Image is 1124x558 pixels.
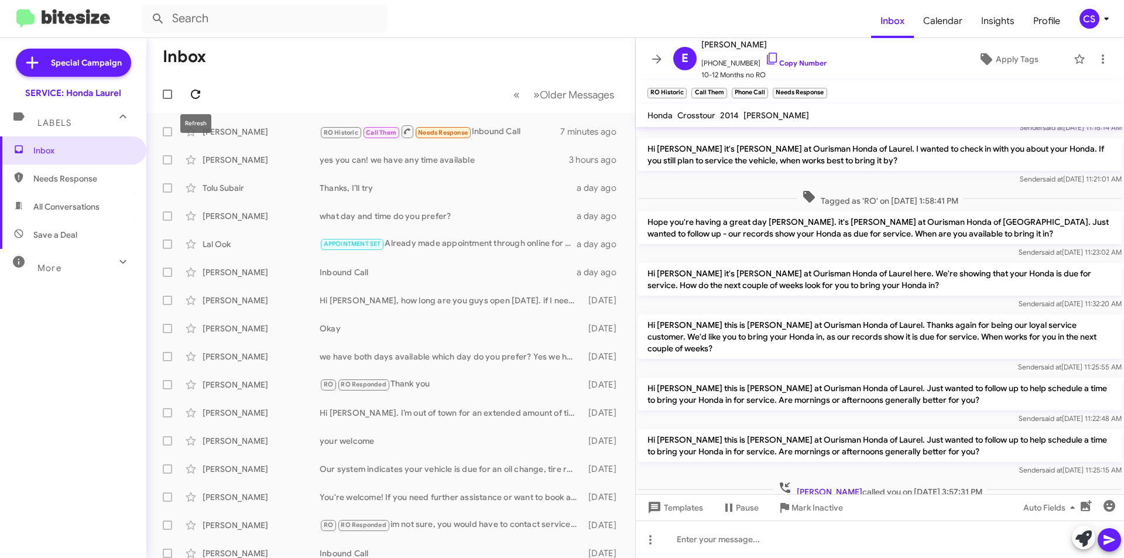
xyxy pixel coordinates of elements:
div: Inbound Call [320,124,560,139]
div: [PERSON_NAME] [203,323,320,334]
div: a day ago [577,238,626,250]
div: [PERSON_NAME] [203,435,320,447]
div: we have both days available which day do you prefer? Yes we have a shuttle as long as its within ... [320,351,582,362]
small: Call Them [691,88,727,98]
a: Copy Number [765,59,827,67]
span: Sender [DATE] 11:21:01 AM [1020,174,1122,183]
div: [PERSON_NAME] [203,351,320,362]
div: Inbound Call [320,266,577,278]
div: a day ago [577,266,626,278]
button: Mark Inactive [768,497,852,518]
small: Needs Response [773,88,827,98]
span: Sender [DATE] 11:22:48 AM [1019,414,1122,423]
button: CS [1070,9,1111,29]
span: Sender [DATE] 11:32:20 AM [1019,299,1122,308]
span: said at [1041,248,1062,256]
span: APPOINTMENT SET [324,240,381,248]
div: what day and time do you prefer? [320,210,577,222]
span: said at [1043,174,1063,183]
p: Hi [PERSON_NAME] it's [PERSON_NAME] at Ourisman Honda of Laurel here. We're showing that your Hon... [638,263,1122,296]
p: Hope you're having a great day [PERSON_NAME]. it's [PERSON_NAME] at Ourisman Honda of [GEOGRAPHIC... [638,211,1122,244]
button: Templates [636,497,712,518]
div: CS [1080,9,1099,29]
div: [DATE] [582,295,626,306]
div: Our system indicates your vehicle is due for an oil change, tire rotation, brake inspection, and ... [320,463,582,475]
nav: Page navigation example [507,83,621,107]
h1: Inbox [163,47,206,66]
a: Inbox [871,4,914,38]
span: Sender [DATE] 11:23:02 AM [1019,248,1122,256]
span: More [37,263,61,273]
span: Sender [DATE] 11:16:14 AM [1020,123,1122,132]
div: [PERSON_NAME] [203,519,320,531]
div: Refresh [180,114,211,133]
span: 2014 [720,110,739,121]
div: Hi [PERSON_NAME], how long are you guys open [DATE]. if I need to get my starter changed, would t... [320,295,582,306]
div: [DATE] [582,323,626,334]
div: [PERSON_NAME] [203,407,320,419]
div: [PERSON_NAME] [203,154,320,166]
div: [PERSON_NAME] [203,295,320,306]
button: Next [526,83,621,107]
div: Hi [PERSON_NAME]. I’m out of town for an extended amount of time, but I’ll be bring it in when I ... [320,407,582,419]
p: Hi [PERSON_NAME] this is [PERSON_NAME] at Ourisman Honda of Laurel. Just wanted to follow up to h... [638,429,1122,462]
span: Sender [DATE] 11:25:15 AM [1019,465,1122,474]
span: Save a Deal [33,229,77,241]
div: yes you can! we have any time available [320,154,569,166]
button: Pause [712,497,768,518]
div: [DATE] [582,351,626,362]
div: Thank you [320,378,582,391]
button: Auto Fields [1014,497,1089,518]
div: [PERSON_NAME] [203,379,320,391]
div: [PERSON_NAME] [203,210,320,222]
span: Pause [736,497,759,518]
span: [PERSON_NAME] [797,487,862,497]
small: Phone Call [732,88,768,98]
div: [DATE] [582,491,626,503]
span: Apply Tags [996,49,1039,70]
small: RO Historic [647,88,687,98]
div: [PERSON_NAME] [203,463,320,475]
span: » [533,87,540,102]
a: Calendar [914,4,972,38]
span: called you on [DATE] 3:57:31 PM [773,481,987,498]
div: You're welcome! If you need further assistance or want to book an appointment, feel free to reach... [320,491,582,503]
div: [DATE] [582,379,626,391]
div: [DATE] [582,435,626,447]
div: Thanks, I’ll try [320,182,577,194]
span: said at [1041,362,1061,371]
div: [DATE] [582,407,626,419]
span: [PERSON_NAME] [743,110,809,121]
p: Hi [PERSON_NAME] it's [PERSON_NAME] at Ourisman Honda of Laurel. I wanted to check in with you ab... [638,138,1122,171]
button: Apply Tags [948,49,1068,70]
span: Needs Response [418,129,468,136]
div: [PERSON_NAME] [203,491,320,503]
a: Special Campaign [16,49,131,77]
button: Previous [506,83,527,107]
div: im not sure, you would have to contact service im not sure what they charge after the coupon... u... [320,518,582,532]
span: Honda [647,110,673,121]
span: Templates [645,497,703,518]
div: SERVICE: Honda Laurel [25,87,121,99]
input: Search [142,5,388,33]
p: Hi [PERSON_NAME] this is [PERSON_NAME] at Ourisman Honda of Laurel. Thanks again for being our lo... [638,314,1122,359]
div: [DATE] [582,463,626,475]
span: RO Responded [341,381,386,388]
p: Hi [PERSON_NAME] this is [PERSON_NAME] at Ourisman Honda of Laurel. Just wanted to follow up to h... [638,378,1122,410]
span: Tagged as 'RO' on [DATE] 1:58:41 PM [797,190,963,207]
span: Older Messages [540,88,614,101]
span: Inbox [33,145,133,156]
span: Mark Inactive [791,497,843,518]
span: Call Them [366,129,396,136]
span: Crosstour [677,110,715,121]
span: said at [1043,123,1063,132]
span: Needs Response [33,173,133,184]
a: Profile [1024,4,1070,38]
span: said at [1042,465,1063,474]
div: a day ago [577,182,626,194]
span: [PHONE_NUMBER] [701,52,827,69]
a: Insights [972,4,1024,38]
